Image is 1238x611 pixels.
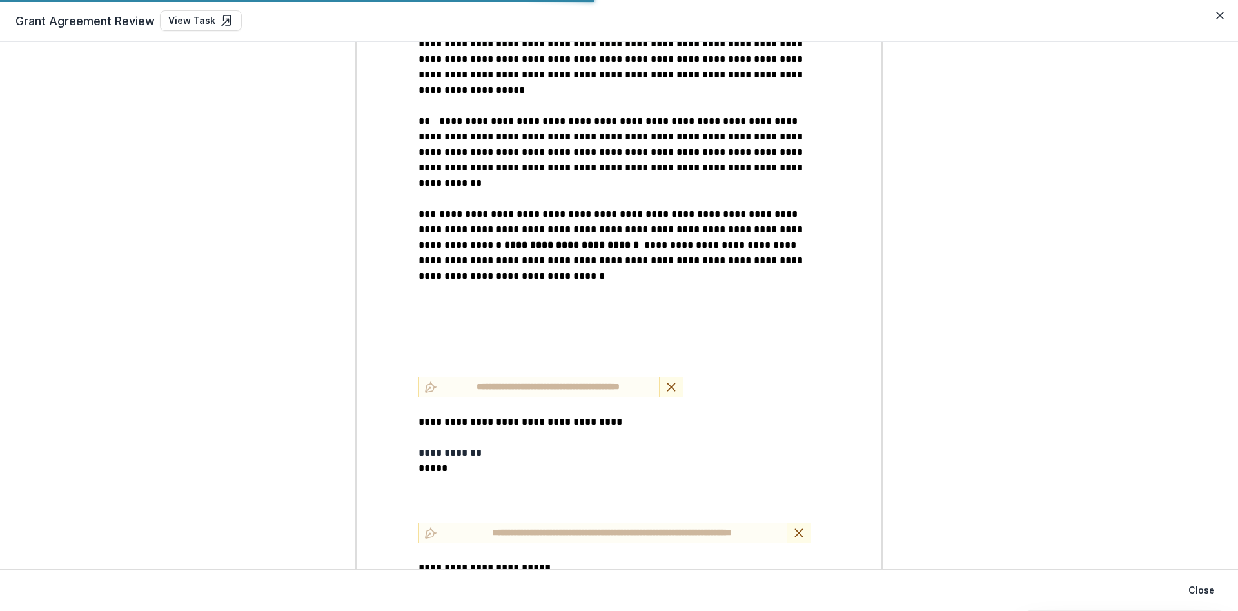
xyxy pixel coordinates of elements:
a: View Task [160,10,242,31]
button: Remove Signature [787,523,811,543]
span: Grant Agreement Review [15,12,155,30]
button: Close [1210,5,1230,26]
button: Remove Signature [660,377,683,397]
button: Close [1181,580,1223,601]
